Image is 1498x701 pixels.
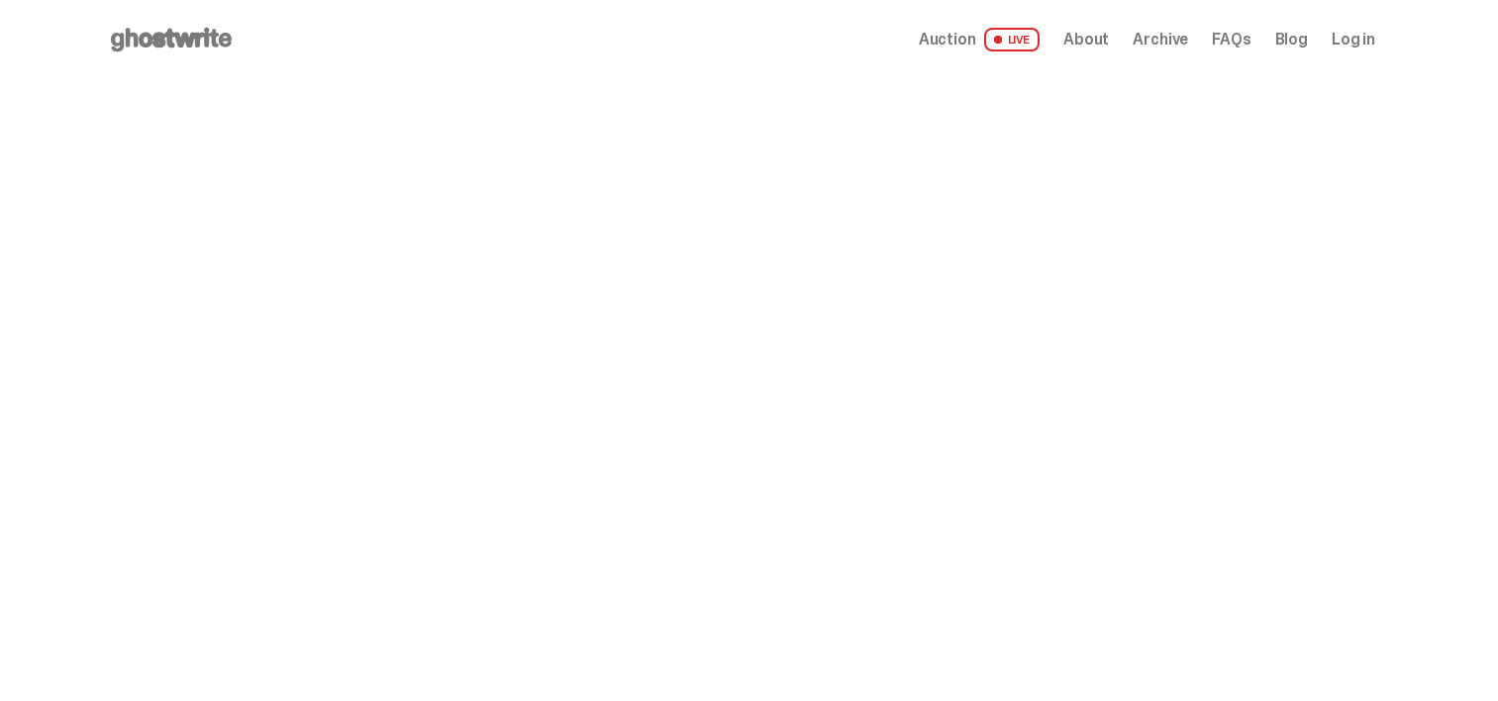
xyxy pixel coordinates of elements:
[919,28,1040,51] a: Auction LIVE
[1133,32,1188,48] a: Archive
[1212,32,1250,48] a: FAQs
[1275,32,1308,48] a: Blog
[1332,32,1375,48] a: Log in
[1063,32,1109,48] a: About
[919,32,976,48] span: Auction
[984,28,1041,51] span: LIVE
